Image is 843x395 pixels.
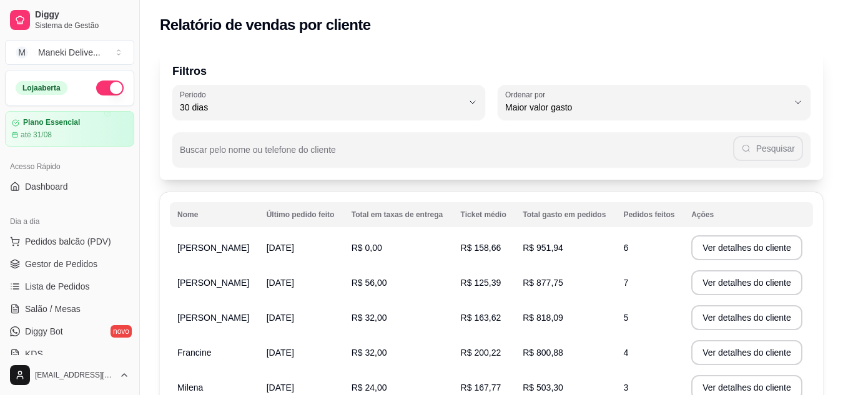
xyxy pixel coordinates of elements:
[461,313,501,323] span: R$ 163,62
[25,303,81,315] span: Salão / Mesas
[16,81,67,95] div: Loja aberta
[684,202,813,227] th: Ações
[691,305,802,330] button: Ver detalhes do cliente
[623,383,628,393] span: 3
[5,212,134,232] div: Dia a dia
[505,89,550,100] label: Ordenar por
[523,278,563,288] span: R$ 877,75
[5,5,134,35] a: DiggySistema de Gestão
[453,202,516,227] th: Ticket médio
[16,46,28,59] span: M
[623,313,628,323] span: 5
[523,348,563,358] span: R$ 800,88
[623,348,628,358] span: 4
[35,370,114,380] span: [EMAIL_ADDRESS][DOMAIN_NAME]
[352,278,387,288] span: R$ 56,00
[691,235,802,260] button: Ver detalhes do cliente
[23,118,80,127] article: Plano Essencial
[25,235,111,248] span: Pedidos balcão (PDV)
[461,243,501,253] span: R$ 158,66
[691,340,802,365] button: Ver detalhes do cliente
[5,157,134,177] div: Acesso Rápido
[623,278,628,288] span: 7
[5,344,134,364] a: KDS
[180,89,210,100] label: Período
[160,15,371,35] h2: Relatório de vendas por cliente
[180,101,463,114] span: 30 dias
[523,243,563,253] span: R$ 951,94
[35,9,129,21] span: Diggy
[267,278,294,288] span: [DATE]
[25,348,43,360] span: KDS
[352,383,387,393] span: R$ 24,00
[523,383,563,393] span: R$ 503,30
[259,202,344,227] th: Último pedido feito
[267,348,294,358] span: [DATE]
[5,360,134,390] button: [EMAIL_ADDRESS][DOMAIN_NAME]
[5,232,134,251] button: Pedidos balcão (PDV)
[5,299,134,319] a: Salão / Mesas
[267,243,294,253] span: [DATE]
[96,80,124,95] button: Alterar Status
[623,243,628,253] span: 6
[267,313,294,323] span: [DATE]
[177,313,249,323] span: [PERSON_NAME]
[180,149,733,161] input: Buscar pelo nome ou telefone do cliente
[38,46,101,59] div: Maneki Delive ...
[177,348,211,358] span: Francine
[691,270,802,295] button: Ver detalhes do cliente
[523,313,563,323] span: R$ 818,09
[25,325,63,338] span: Diggy Bot
[177,243,249,253] span: [PERSON_NAME]
[35,21,129,31] span: Sistema de Gestão
[352,348,387,358] span: R$ 32,00
[461,383,501,393] span: R$ 167,77
[515,202,616,227] th: Total gasto em pedidos
[170,202,259,227] th: Nome
[25,180,68,193] span: Dashboard
[352,243,382,253] span: R$ 0,00
[461,348,501,358] span: R$ 200,22
[505,101,788,114] span: Maior valor gasto
[461,278,501,288] span: R$ 125,39
[344,202,453,227] th: Total em taxas de entrega
[5,40,134,65] button: Select a team
[5,111,134,147] a: Plano Essencialaté 31/08
[5,321,134,341] a: Diggy Botnovo
[5,254,134,274] a: Gestor de Pedidos
[498,85,811,120] button: Ordenar porMaior valor gasto
[25,258,97,270] span: Gestor de Pedidos
[172,62,811,80] p: Filtros
[177,278,249,288] span: [PERSON_NAME]
[21,130,52,140] article: até 31/08
[5,177,134,197] a: Dashboard
[352,313,387,323] span: R$ 32,00
[172,85,485,120] button: Período30 dias
[616,202,684,227] th: Pedidos feitos
[177,383,203,393] span: Milena
[25,280,90,293] span: Lista de Pedidos
[5,276,134,296] a: Lista de Pedidos
[267,383,294,393] span: [DATE]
